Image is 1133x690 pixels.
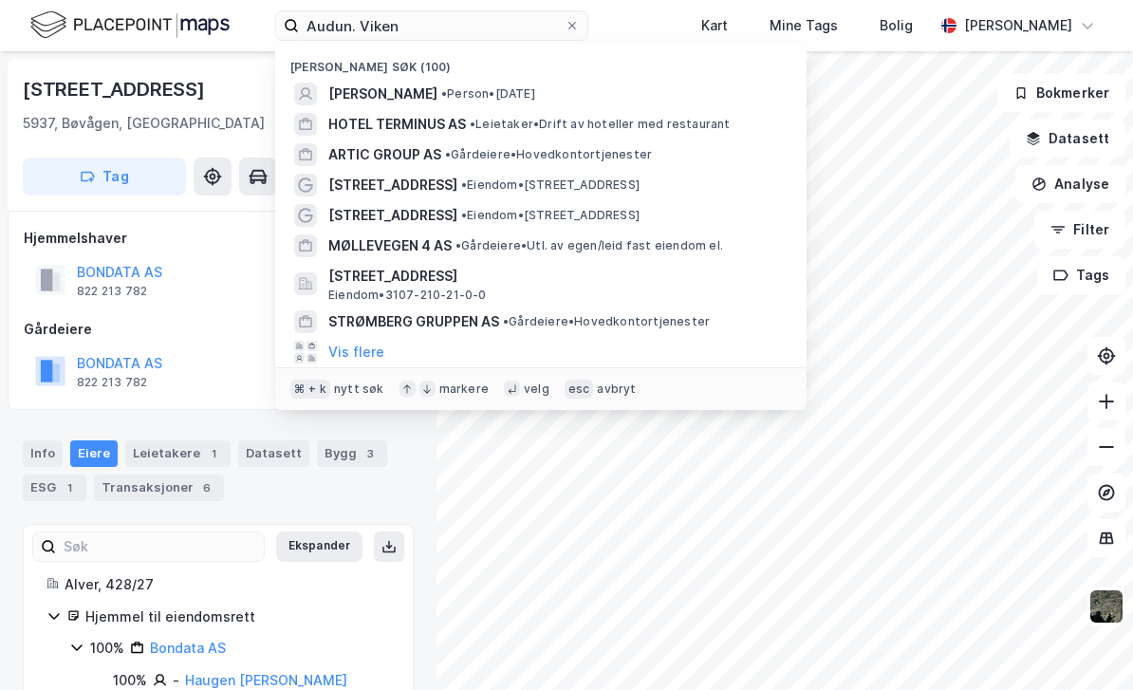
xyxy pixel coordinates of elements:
[125,440,231,467] div: Leietakere
[461,177,467,192] span: •
[361,444,380,463] div: 3
[964,14,1072,37] div: [PERSON_NAME]
[1034,211,1125,249] button: Filter
[328,113,466,136] span: HOTEL TERMINUS AS
[455,238,461,252] span: •
[455,238,723,253] span: Gårdeiere • Utl. av egen/leid fast eiendom el.
[328,83,437,105] span: [PERSON_NAME]
[461,208,467,222] span: •
[150,640,226,656] a: Bondata AS
[1038,599,1133,690] div: Kontrollprogram for chat
[597,382,636,397] div: avbryt
[328,265,784,288] span: [STREET_ADDRESS]
[701,14,728,37] div: Kart
[204,444,223,463] div: 1
[56,532,264,561] input: Søk
[299,11,565,40] input: Søk på adresse, matrikkel, gårdeiere, leietakere eller personer
[65,573,390,596] div: Alver, 428/27
[290,380,330,399] div: ⌘ + k
[1010,120,1125,158] button: Datasett
[23,158,186,196] button: Tag
[503,314,710,329] span: Gårdeiere • Hovedkontortjenester
[328,288,487,303] span: Eiendom • 3107-210-21-0-0
[70,440,118,467] div: Eiere
[197,478,216,497] div: 6
[503,314,509,328] span: •
[470,117,731,132] span: Leietaker • Drift av hoteller med restaurant
[238,440,309,467] div: Datasett
[23,112,265,135] div: 5937, Bøvågen, [GEOGRAPHIC_DATA]
[1015,165,1125,203] button: Analyse
[77,284,147,299] div: 822 213 782
[328,234,452,257] span: MØLLEVEGEN 4 AS
[328,143,441,166] span: ARTIC GROUP AS
[880,14,913,37] div: Bolig
[1088,588,1124,625] img: 9k=
[85,606,390,628] div: Hjemmel til eiendomsrett
[441,86,535,102] span: Person • [DATE]
[997,74,1125,112] button: Bokmerker
[328,310,499,333] span: STRØMBERG GRUPPEN AS
[30,9,230,42] img: logo.f888ab2527a4732fd821a326f86c7f29.svg
[60,478,79,497] div: 1
[445,147,451,161] span: •
[90,637,124,660] div: 100%
[461,208,640,223] span: Eiendom • [STREET_ADDRESS]
[276,531,362,562] button: Ekspander
[334,382,384,397] div: nytt søk
[1038,599,1133,690] iframe: Chat Widget
[23,74,209,104] div: [STREET_ADDRESS]
[461,177,640,193] span: Eiendom • [STREET_ADDRESS]
[441,86,447,101] span: •
[445,147,652,162] span: Gårdeiere • Hovedkontortjenester
[23,475,86,501] div: ESG
[328,204,457,227] span: [STREET_ADDRESS]
[94,475,224,501] div: Transaksjoner
[24,227,413,250] div: Hjemmelshaver
[24,318,413,341] div: Gårdeiere
[524,382,549,397] div: velg
[23,440,63,467] div: Info
[470,117,475,131] span: •
[275,45,807,79] div: [PERSON_NAME] søk (100)
[439,382,489,397] div: markere
[565,380,594,399] div: esc
[317,440,387,467] div: Bygg
[77,375,147,390] div: 822 213 782
[185,672,347,688] a: Haugen [PERSON_NAME]
[770,14,838,37] div: Mine Tags
[328,341,384,364] button: Vis flere
[328,174,457,196] span: [STREET_ADDRESS]
[1037,256,1125,294] button: Tags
